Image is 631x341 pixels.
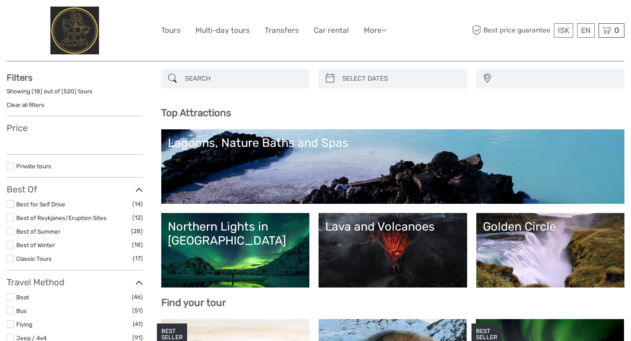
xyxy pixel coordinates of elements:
[7,101,44,108] a: Clear all filters
[16,214,106,221] a: Best of Reykjanes/Eruption Sites
[16,321,32,328] a: Flying
[132,292,143,302] span: (46)
[132,199,143,209] span: (14)
[168,220,303,281] a: Northern Lights in [GEOGRAPHIC_DATA]
[7,184,143,195] h3: Best Of
[132,305,143,316] span: (51)
[133,253,143,263] span: (17)
[314,24,349,37] a: Car rental
[161,24,181,37] a: Tours
[7,72,32,83] strong: Filters
[161,297,226,309] b: Find your tour
[181,71,305,86] input: SEARCH
[16,307,27,314] a: Bus
[133,319,143,329] span: (41)
[16,255,52,262] a: Classic Tours
[50,7,99,54] img: City Center Hotel
[195,24,250,37] a: Multi-day tours
[558,26,569,35] span: ISK
[168,220,303,248] div: Northern Lights in [GEOGRAPHIC_DATA]
[325,220,461,234] div: Lava and Volcanoes
[16,228,60,235] a: Best of Summer
[613,26,620,35] span: 0
[7,87,143,101] div: Showing ( ) out of ( ) tours
[265,24,299,37] a: Transfers
[161,107,231,119] b: Top Attractions
[16,163,51,170] a: Private tours
[168,136,618,150] div: Lagoons, Nature Baths and Spas
[16,294,29,301] a: Boat
[34,87,40,96] label: 18
[64,87,74,96] label: 520
[483,220,618,234] div: Golden Circle
[483,220,618,281] a: Golden Circle
[325,220,461,281] a: Lava and Volcanoes
[577,23,595,38] div: EN
[16,242,55,249] a: Best of Winter
[470,23,552,38] span: Best price guarantee
[339,71,463,86] input: SELECT DATES
[7,277,143,288] h3: Travel Method
[132,240,143,250] span: (18)
[132,213,143,223] span: (12)
[168,136,618,197] a: Lagoons, Nature Baths and Spas
[131,226,143,236] span: (28)
[7,123,143,133] h3: Price
[364,24,386,37] a: More
[16,201,65,208] a: Best for Self Drive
